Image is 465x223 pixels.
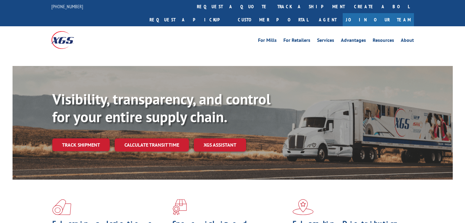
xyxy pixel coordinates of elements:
[233,13,313,26] a: Customer Portal
[317,38,334,45] a: Services
[258,38,277,45] a: For Mills
[115,138,189,152] a: Calculate transit time
[194,138,246,152] a: XGS ASSISTANT
[52,90,271,126] b: Visibility, transparency, and control for your entire supply chain.
[343,13,414,26] a: Join Our Team
[341,38,366,45] a: Advantages
[401,38,414,45] a: About
[172,199,187,215] img: xgs-icon-focused-on-flooring-red
[52,138,110,151] a: Track shipment
[373,38,394,45] a: Resources
[283,38,310,45] a: For Retailers
[52,199,71,215] img: xgs-icon-total-supply-chain-intelligence-red
[145,13,233,26] a: Request a pickup
[313,13,343,26] a: Agent
[293,199,314,215] img: xgs-icon-flagship-distribution-model-red
[51,3,83,9] a: [PHONE_NUMBER]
